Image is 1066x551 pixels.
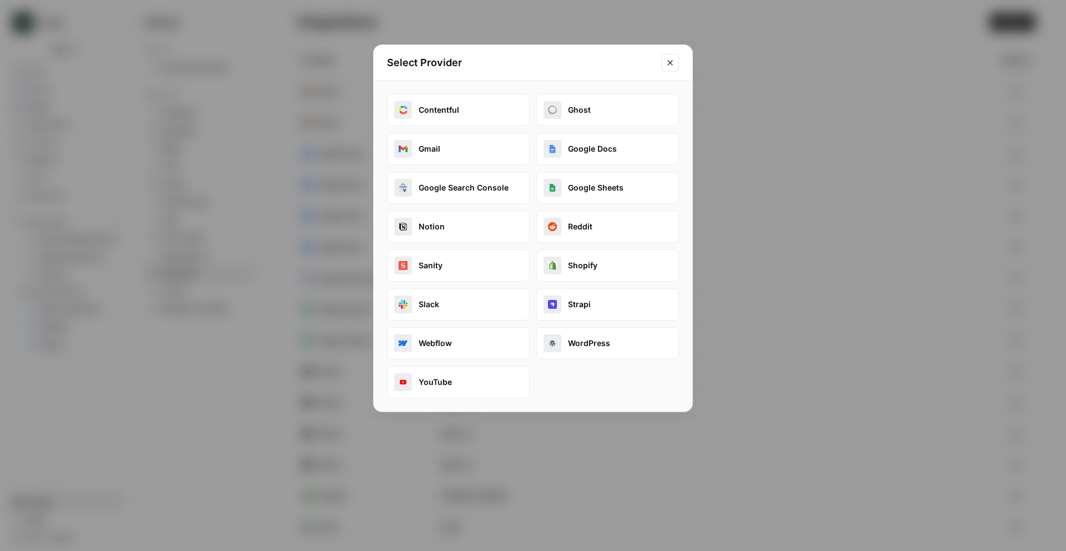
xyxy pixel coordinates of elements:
[399,261,408,270] img: sanity
[387,211,530,243] button: notionNotion
[548,300,557,309] img: strapi
[548,183,557,192] img: google_sheets
[548,144,557,153] img: google_docs
[399,106,408,114] img: contentful
[548,261,557,270] img: shopify
[536,172,679,204] button: google_sheetsGoogle Sheets
[399,339,408,348] img: webflow_oauth
[387,55,655,71] h2: Select Provider
[387,327,530,359] button: webflow_oauthWebflow
[387,94,530,126] button: contentfulContentful
[548,339,557,348] img: wordpress
[536,288,679,320] button: strapiStrapi
[536,327,679,359] button: wordpressWordPress
[387,133,530,165] button: gmailGmail
[536,133,679,165] button: google_docsGoogle Docs
[399,300,408,309] img: slack
[548,106,557,114] img: ghost
[536,94,679,126] button: ghostGhost
[387,366,530,398] button: youtubeYouTube
[536,249,679,282] button: shopifyShopify
[399,378,408,387] img: youtube
[661,54,679,72] button: Close modal
[399,183,408,192] img: google_search_console
[548,222,557,231] img: reddit
[399,144,408,153] img: gmail
[536,211,679,243] button: redditReddit
[399,222,408,231] img: notion
[387,172,530,204] button: google_search_consoleGoogle Search Console
[387,288,530,320] button: slackSlack
[387,249,530,282] button: sanitySanity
